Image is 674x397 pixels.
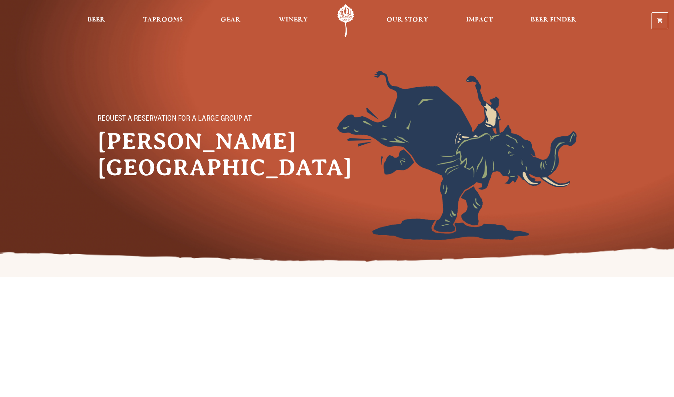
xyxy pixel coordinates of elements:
h1: [PERSON_NAME][GEOGRAPHIC_DATA] [98,128,272,181]
a: Winery [274,4,313,37]
span: Beer Finder [531,17,576,23]
a: Beer [83,4,110,37]
a: Impact [461,4,498,37]
span: Winery [279,17,308,23]
a: Our Story [382,4,433,37]
p: Request a reservation for a large group at [98,115,257,124]
span: Beer [87,17,105,23]
span: Taprooms [143,17,183,23]
a: Odell Home [332,4,359,37]
span: Our Story [387,17,428,23]
span: Gear [221,17,241,23]
a: Gear [216,4,245,37]
img: Foreground404 [337,71,577,240]
a: Taprooms [138,4,188,37]
a: Beer Finder [526,4,581,37]
span: Impact [466,17,493,23]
